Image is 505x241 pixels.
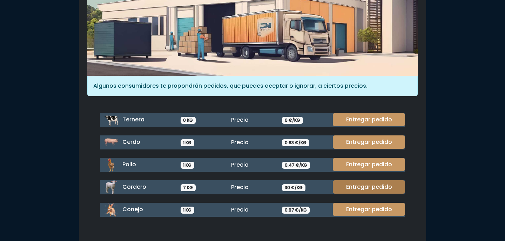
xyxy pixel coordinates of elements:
[87,76,418,96] div: Algunos consumidores te propondrán pedidos, que puedes aceptar o ignorar, a ciertos precios.
[104,180,118,194] img: cordero.png
[104,135,118,149] img: cerdo.png
[333,203,405,216] a: Entregar pedido
[104,203,118,217] img: conejo.png
[181,139,195,146] span: 1 KG
[333,158,405,171] a: Entregar pedido
[282,139,309,146] span: 0.63 €/KG
[333,180,405,194] a: Entregar pedido
[122,160,136,168] span: Pollo
[122,115,144,123] span: Ternera
[227,116,278,124] div: Precio
[181,117,196,124] span: 0 KG
[104,113,118,127] img: ternera.png
[122,205,143,213] span: Conejo
[333,113,405,126] a: Entregar pedido
[181,184,196,191] span: 7 KG
[227,161,278,169] div: Precio
[333,135,405,149] a: Entregar pedido
[227,183,278,192] div: Precio
[282,117,303,124] span: 0 €/KG
[227,206,278,214] div: Precio
[181,207,195,214] span: 1 KG
[282,184,305,191] span: 30 €/KG
[122,138,140,146] span: Cerdo
[282,207,310,214] span: 0.97 €/KG
[181,162,195,169] span: 1 KG
[122,183,146,191] span: Cordero
[282,162,310,169] span: 0.47 €/KG
[227,138,278,147] div: Precio
[104,158,118,172] img: pollo.png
